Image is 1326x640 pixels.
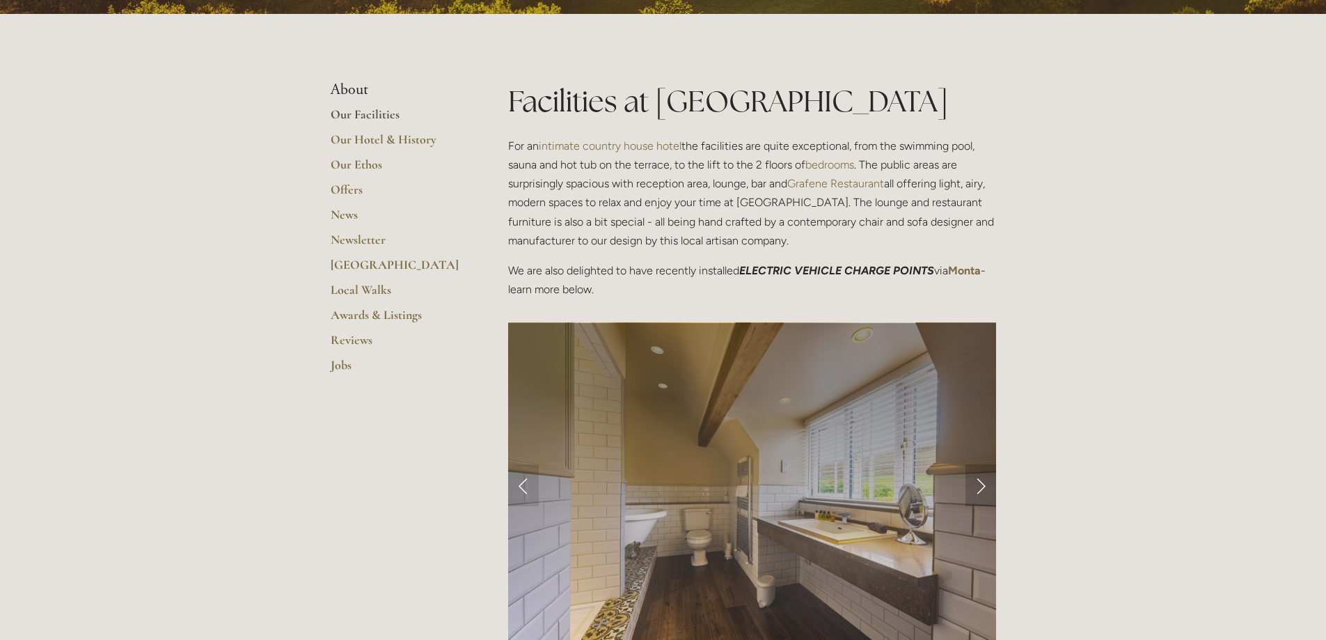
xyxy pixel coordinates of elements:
a: Our Ethos [331,157,464,182]
a: Awards & Listings [331,307,464,332]
a: News [331,207,464,232]
a: Grafene Restaurant [787,177,884,190]
a: [GEOGRAPHIC_DATA] [331,257,464,282]
p: We are also delighted to have recently installed via - learn more below. [508,261,996,299]
a: Our Hotel & History [331,132,464,157]
p: For an the facilities are quite exceptional, from the swimming pool, sauna and hot tub on the ter... [508,136,996,250]
a: bedrooms [805,158,854,171]
a: Reviews [331,332,464,357]
em: ELECTRIC VEHICLE CHARGE POINTS [739,264,934,277]
a: Previous Slide [508,465,539,506]
a: Local Walks [331,282,464,307]
a: Jobs [331,357,464,382]
a: Newsletter [331,232,464,257]
a: Our Facilities [331,107,464,132]
h1: Facilities at [GEOGRAPHIC_DATA] [508,81,996,122]
a: Next Slide [965,465,996,506]
a: Offers [331,182,464,207]
a: Monta [948,264,981,277]
a: intimate country house hotel [539,139,681,153]
li: About [331,81,464,99]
